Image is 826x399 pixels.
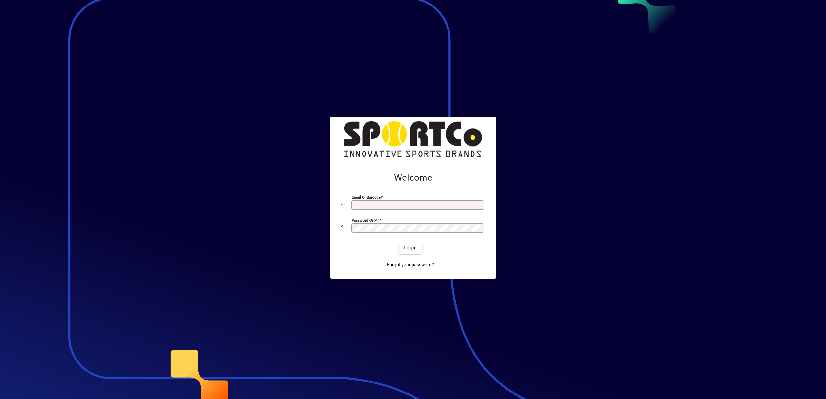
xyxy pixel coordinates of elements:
[399,242,422,254] button: Login
[384,259,436,271] a: Forgot your password?
[341,172,486,183] h2: Welcome
[387,261,434,268] span: Forgot your password?
[352,218,379,222] mat-label: Password or Pin
[352,195,381,199] mat-label: Email or Barcode
[404,245,417,251] span: Login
